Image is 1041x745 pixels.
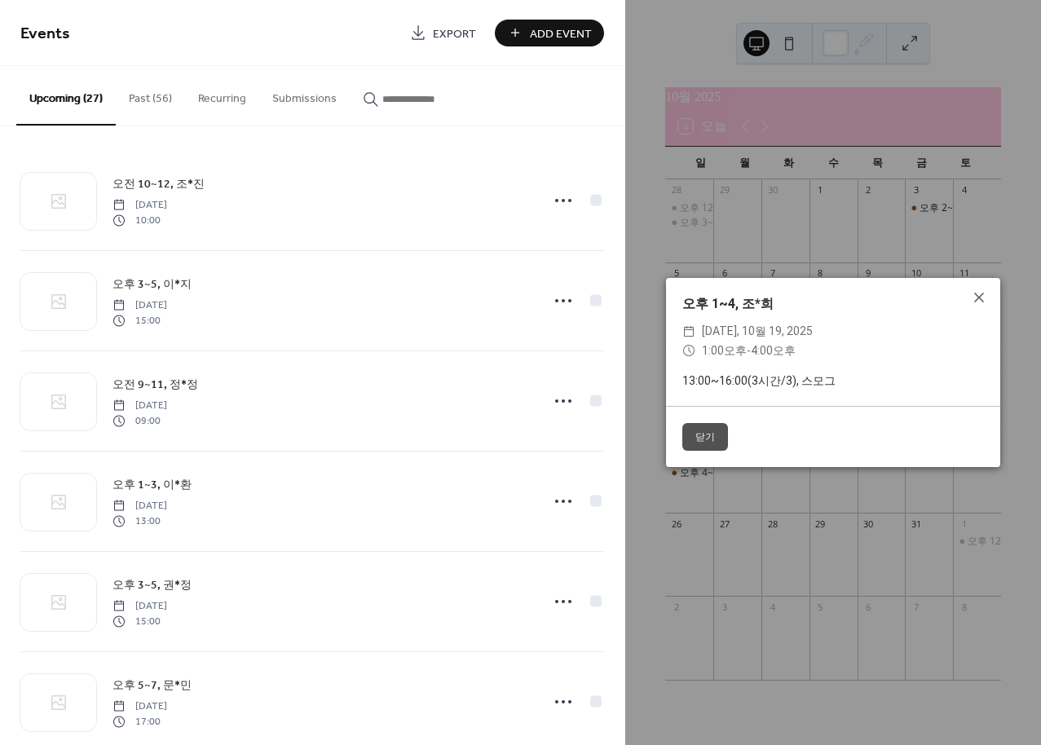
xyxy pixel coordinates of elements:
span: [DATE], 10월 19, 2025 [702,322,813,342]
span: 10:00 [112,213,167,227]
button: 닫기 [682,423,728,451]
a: 오전 10~12, 조*진 [112,174,205,193]
span: 오후 1~3, 이*환 [112,477,192,494]
div: ​ [682,322,695,342]
a: 오후 3~5, 권*정 [112,575,192,594]
span: 오전 10~12, 조*진 [112,176,205,193]
span: Add Event [530,25,592,42]
span: 4:00오후 [751,344,796,357]
button: Past (56) [116,66,185,124]
span: 15:00 [112,313,167,328]
button: Recurring [185,66,259,124]
span: [DATE] [112,198,167,213]
span: 오후 3~5, 권*정 [112,577,192,594]
a: 오후 5~7, 문*민 [112,676,192,694]
span: 15:00 [112,614,167,628]
span: Events [20,18,70,50]
span: 오후 3~5, 이*지 [112,276,192,293]
button: Add Event [495,20,604,46]
button: Submissions [259,66,350,124]
span: [DATE] [112,599,167,614]
div: 오후 1~4, 조*희 [666,294,1000,314]
a: 오후 3~5, 이*지 [112,275,192,293]
span: [DATE] [112,499,167,514]
span: [DATE] [112,699,167,714]
div: 13:00~16:00(3시간/3), 스모그 [666,372,1000,390]
span: 오후 5~7, 문*민 [112,677,192,694]
a: 오후 1~3, 이*환 [112,475,192,494]
span: [DATE] [112,399,167,413]
span: [DATE] [112,298,167,313]
span: 17:00 [112,714,167,729]
span: 오전 9~11, 정*정 [112,377,198,394]
a: Export [398,20,488,46]
a: 오전 9~11, 정*정 [112,375,198,394]
span: 1:00오후 [702,344,747,357]
button: Upcoming (27) [16,66,116,126]
span: - [747,344,751,357]
div: ​ [682,342,695,361]
span: 09:00 [112,413,167,428]
span: Export [433,25,476,42]
span: 13:00 [112,514,167,528]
